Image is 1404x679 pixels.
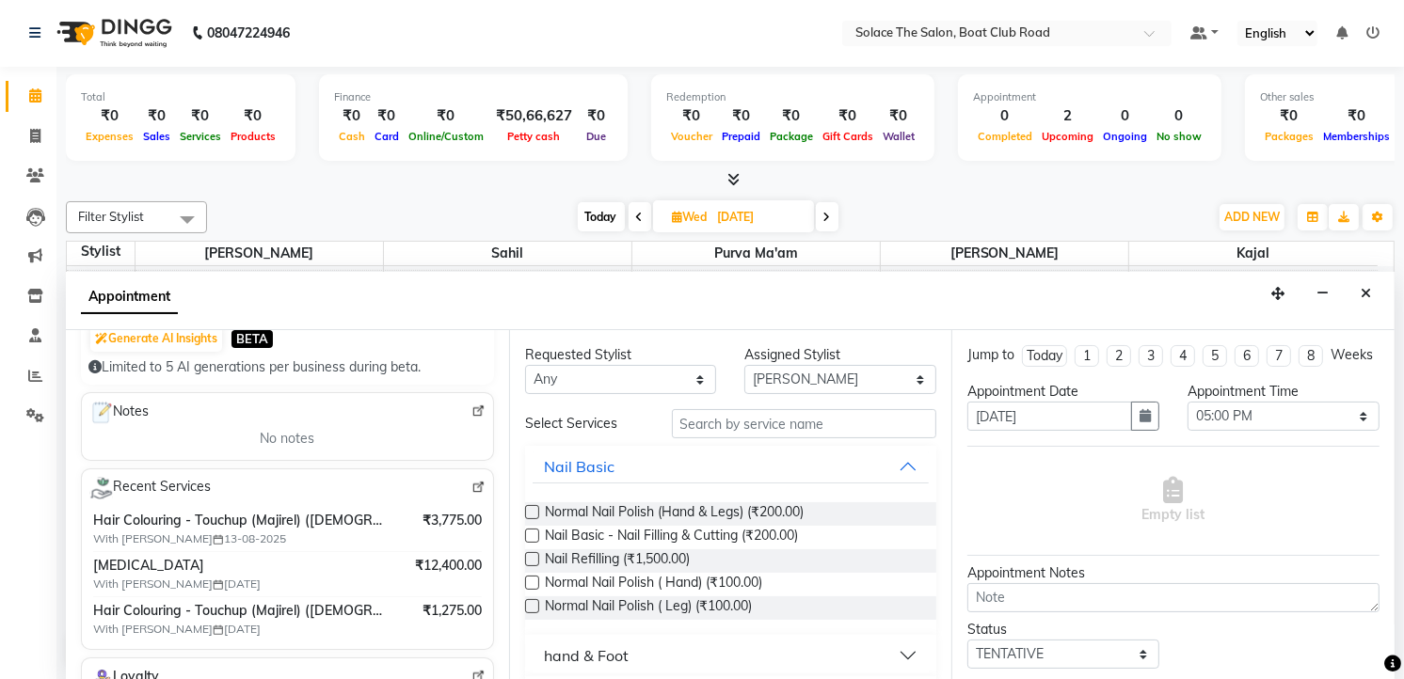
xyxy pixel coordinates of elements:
[544,455,614,478] div: Nail Basic
[67,242,135,261] div: Stylist
[1107,345,1131,367] li: 2
[525,345,717,365] div: Requested Stylist
[1037,105,1098,127] div: 2
[226,105,280,127] div: ₹0
[1152,105,1206,127] div: 0
[81,89,280,105] div: Total
[1142,477,1205,525] span: Empty list
[1224,210,1280,224] span: ADD NEW
[93,530,328,547] span: With [PERSON_NAME] 13-08-2025
[533,450,930,483] button: Nail Basic
[545,596,752,620] span: Normal Nail Polish ( Leg) (₹100.00)
[503,130,566,143] span: Petty cash
[404,130,488,143] span: Online/Custom
[1139,345,1163,367] li: 3
[1152,130,1206,143] span: No show
[878,130,919,143] span: Wallet
[545,526,798,549] span: Nail Basic - Nail Filling & Cutting (₹200.00)
[533,639,930,672] button: hand & Foot
[1203,345,1227,367] li: 5
[1260,105,1318,127] div: ₹0
[93,511,384,530] span: Hair Colouring - Touchup (Majirel) ([DEMOGRAPHIC_DATA]),Add On Service
[226,130,280,143] span: Products
[138,130,175,143] span: Sales
[973,130,1037,143] span: Completed
[544,644,629,667] div: hand & Foot
[370,130,404,143] span: Card
[1075,345,1099,367] li: 1
[967,620,1159,640] div: Status
[1318,105,1395,127] div: ₹0
[878,105,919,127] div: ₹0
[1260,130,1318,143] span: Packages
[712,203,806,231] input: 2025-09-03
[511,414,658,434] div: Select Services
[89,401,149,425] span: Notes
[48,7,177,59] img: logo
[973,89,1206,105] div: Appointment
[717,105,765,127] div: ₹0
[545,502,804,526] span: Normal Nail Polish (Hand & Legs) (₹200.00)
[1331,345,1373,365] div: Weeks
[415,556,482,576] span: ₹12,400.00
[175,105,226,127] div: ₹0
[1220,204,1284,230] button: ADD NEW
[1027,346,1062,366] div: Today
[881,242,1128,265] span: [PERSON_NAME]
[717,130,765,143] span: Prepaid
[818,105,878,127] div: ₹0
[488,105,580,127] div: ₹50,66,627
[672,409,937,438] input: Search by service name
[260,429,314,449] span: No notes
[1098,105,1152,127] div: 0
[973,105,1037,127] div: 0
[93,576,328,592] span: With [PERSON_NAME] [DATE]
[81,280,178,314] span: Appointment
[578,202,625,231] span: Today
[765,130,818,143] span: Package
[1188,382,1380,402] div: Appointment Time
[138,105,175,127] div: ₹0
[1318,130,1395,143] span: Memberships
[404,105,488,127] div: ₹0
[545,549,690,573] span: Nail Refilling (₹1,500.00)
[818,130,878,143] span: Gift Cards
[967,382,1159,402] div: Appointment Date
[1352,279,1380,308] button: Close
[89,477,211,499] span: Recent Services
[81,130,138,143] span: Expenses
[1037,130,1098,143] span: Upcoming
[1235,345,1259,367] li: 6
[967,345,1014,365] div: Jump to
[370,105,404,127] div: ₹0
[666,130,717,143] span: Voucher
[1098,130,1152,143] span: Ongoing
[545,573,762,596] span: Normal Nail Polish ( Hand) (₹100.00)
[580,105,613,127] div: ₹0
[668,210,712,224] span: Wed
[666,105,717,127] div: ₹0
[93,556,384,576] span: [MEDICAL_DATA]
[90,325,222,352] button: Generate AI Insights
[334,89,613,105] div: Finance
[88,357,487,377] div: Limited to 5 AI generations per business during beta.
[967,563,1380,583] div: Appointment Notes
[136,242,383,265] span: [PERSON_NAME]
[93,601,384,621] span: Hair Colouring - Touchup (Majirel) ([DEMOGRAPHIC_DATA])
[1171,345,1195,367] li: 4
[1299,345,1323,367] li: 8
[231,330,273,348] span: BETA
[384,242,631,265] span: sahil
[1267,345,1291,367] li: 7
[765,105,818,127] div: ₹0
[175,130,226,143] span: Services
[744,345,936,365] div: Assigned Stylist
[334,105,370,127] div: ₹0
[334,130,370,143] span: Cash
[423,511,482,530] span: ₹3,775.00
[582,130,611,143] span: Due
[81,105,138,127] div: ₹0
[666,89,919,105] div: Redemption
[423,601,482,621] span: ₹1,275.00
[1129,242,1378,265] span: Kajal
